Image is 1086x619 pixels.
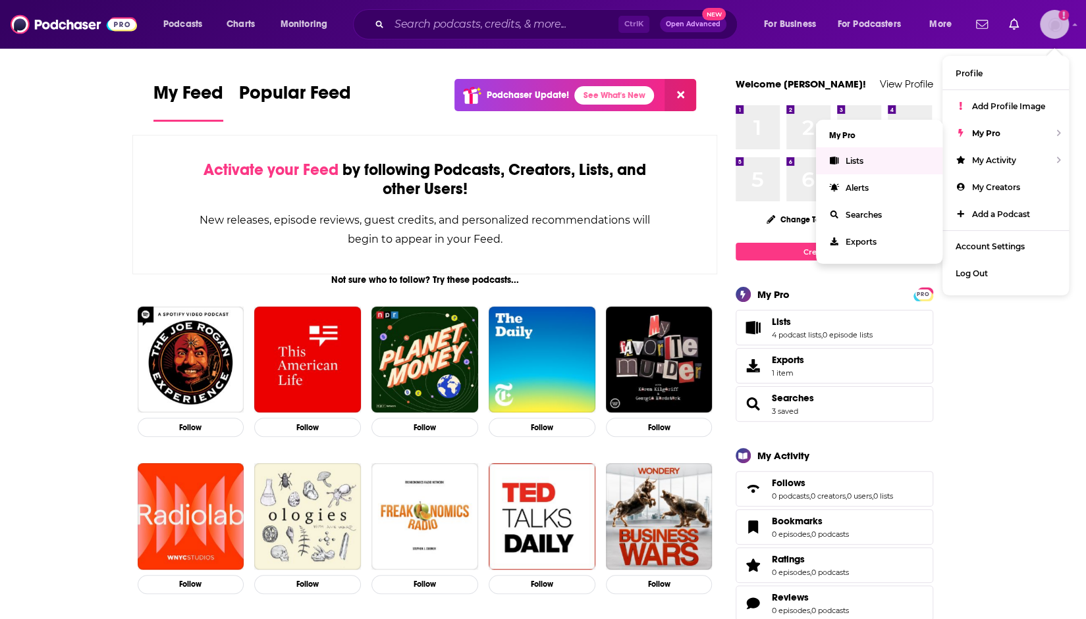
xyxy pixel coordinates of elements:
button: Follow [489,418,595,437]
button: Follow [138,418,244,437]
span: My Activity [972,155,1016,165]
span: Charts [227,15,255,34]
span: Log Out [956,268,988,278]
p: Podchaser Update! [487,89,569,101]
a: 0 episodes [772,530,810,539]
button: Follow [254,575,361,594]
a: Searches [740,395,767,413]
a: 0 episode lists [823,330,873,339]
span: Ratings [736,547,933,583]
a: View Profile [880,78,933,90]
a: Reviews [740,594,767,612]
span: 1 item [772,368,804,378]
img: User Profile [1040,10,1069,39]
span: Podcasts [163,15,202,34]
button: Change Top 8 [759,211,840,228]
a: Popular Feed [239,82,351,122]
a: 0 podcasts [811,530,849,539]
span: Exports [772,354,804,366]
span: , [810,568,811,577]
span: For Podcasters [838,15,901,34]
span: Activate your Feed [204,160,339,180]
div: My Activity [757,449,809,462]
a: PRO [915,289,931,299]
svg: Add a profile image [1058,10,1069,20]
span: Logged in as ncannella [1040,10,1069,39]
span: Follows [736,471,933,507]
span: , [810,530,811,539]
a: TED Talks Daily [489,463,595,570]
a: See What's New [574,86,654,105]
a: Follows [772,477,893,489]
a: My Feed [153,82,223,122]
button: Follow [254,418,361,437]
button: open menu [755,14,832,35]
span: PRO [915,289,931,299]
span: Bookmarks [772,515,823,527]
span: New [702,8,726,20]
a: 0 episodes [772,606,810,615]
a: Profile [942,60,1069,87]
span: , [810,606,811,615]
img: Planet Money [371,307,478,413]
button: Open AdvancedNew [660,16,726,32]
a: Searches [772,392,814,404]
a: Welcome [PERSON_NAME]! [736,78,866,90]
img: Freakonomics Radio [371,463,478,570]
span: Popular Feed [239,82,351,112]
span: Searches [736,386,933,422]
span: , [821,330,823,339]
span: Monitoring [281,15,327,34]
a: Ratings [740,556,767,574]
input: Search podcasts, credits, & more... [389,14,618,35]
button: Follow [138,575,244,594]
img: Ologies with Alie Ward [254,463,361,570]
a: Charts [218,14,263,35]
div: My Pro [757,288,790,301]
img: This American Life [254,307,361,413]
ul: Show profile menu [942,56,1069,295]
span: Open Advanced [666,21,720,28]
span: My Pro [972,128,1000,138]
a: Account Settings [942,233,1069,260]
span: Lists [772,316,791,328]
a: Add Profile Image [942,93,1069,120]
span: Reviews [772,591,809,603]
span: Bookmarks [736,509,933,545]
img: Radiolab [138,463,244,570]
a: 4 podcast lists [772,330,821,339]
a: 0 creators [811,491,846,501]
a: Show notifications dropdown [1004,13,1024,36]
span: , [809,491,811,501]
a: 0 users [847,491,872,501]
a: Add a Podcast [942,201,1069,228]
button: Show profile menu [1040,10,1069,39]
a: Lists [772,316,873,328]
a: 0 podcasts [772,491,809,501]
a: My Creators [942,174,1069,201]
img: Podchaser - Follow, Share and Rate Podcasts [11,12,137,37]
button: open menu [920,14,968,35]
img: The Daily [489,307,595,413]
span: Add a Podcast [972,209,1030,219]
span: My Creators [972,182,1020,192]
button: Follow [606,418,713,437]
a: 3 saved [772,407,798,416]
span: Exports [740,357,767,375]
button: Follow [606,575,713,594]
a: Bookmarks [740,518,767,536]
span: More [929,15,952,34]
span: My Feed [153,82,223,112]
img: The Joe Rogan Experience [138,307,244,413]
div: Search podcasts, credits, & more... [366,9,750,39]
div: New releases, episode reviews, guest credits, and personalized recommendations will begin to appe... [199,210,651,249]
